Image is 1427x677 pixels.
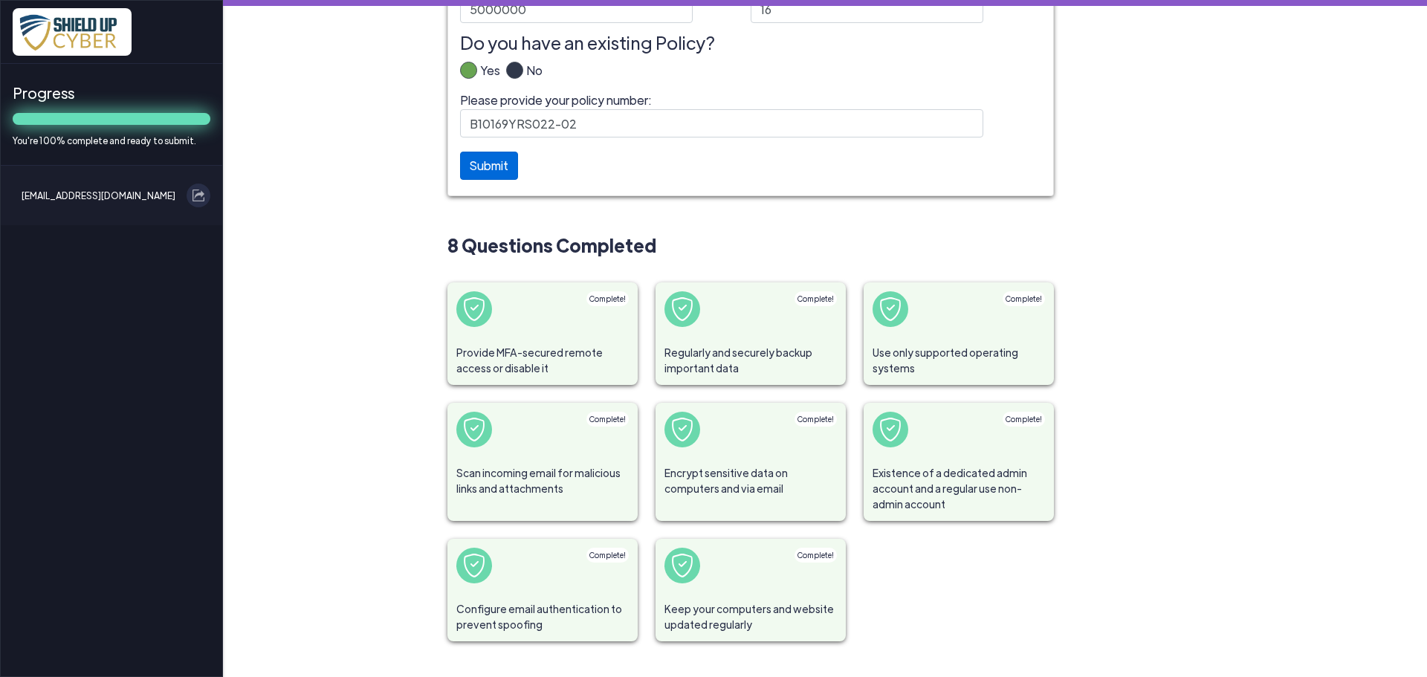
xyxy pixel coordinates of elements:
span: Provide MFA-secured remote access or disable it [447,336,638,385]
span: Complete! [589,551,626,560]
span: [EMAIL_ADDRESS][DOMAIN_NAME] [22,184,175,207]
span: Complete! [589,294,626,303]
span: Complete! [797,551,834,560]
img: shield-check-white.svg [462,418,486,441]
button: Log out [187,184,210,207]
span: You're 100% complete and ready to submit. [13,134,210,147]
iframe: Chat Widget [1180,516,1427,677]
span: Use only supported operating systems [864,336,1054,385]
legend: Do you have an existing Policy? [460,29,1041,56]
img: x7pemu0IxLxkcbZJZdzx2HwkaHwO9aaLS0XkQIJL.png [13,8,132,56]
span: Progress [13,82,210,104]
span: Configure email authentication to prevent spoofing [447,592,638,641]
span: Scan incoming email for malicious links and attachments [447,456,638,505]
label: Please provide your policy number: [460,91,983,137]
span: Complete! [589,415,626,424]
img: shield-check-white.svg [878,418,902,441]
span: Regularly and securely backup important data [656,336,846,385]
img: shield-check-white.svg [670,418,694,441]
span: Complete! [1006,294,1042,303]
img: shield-check-white.svg [670,297,694,321]
label: Yes [477,62,500,91]
span: Keep your computers and website updated regularly [656,592,846,641]
span: Existence of a dedicated admin account and a regular use non-admin account [864,456,1054,521]
img: shield-check-white.svg [462,554,486,577]
img: shield-check-white.svg [878,297,902,321]
span: Complete! [1006,415,1042,424]
input: Please provide your policy number: [460,109,983,137]
span: Complete! [797,294,834,303]
button: Submit [460,152,518,180]
img: shield-check-white.svg [670,554,694,577]
label: No [523,62,543,91]
img: exit.svg [192,190,204,201]
img: shield-check-white.svg [462,297,486,321]
span: 8 Questions Completed [447,232,1054,259]
span: Complete! [797,415,834,424]
span: Encrypt sensitive data on computers and via email [656,456,846,505]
